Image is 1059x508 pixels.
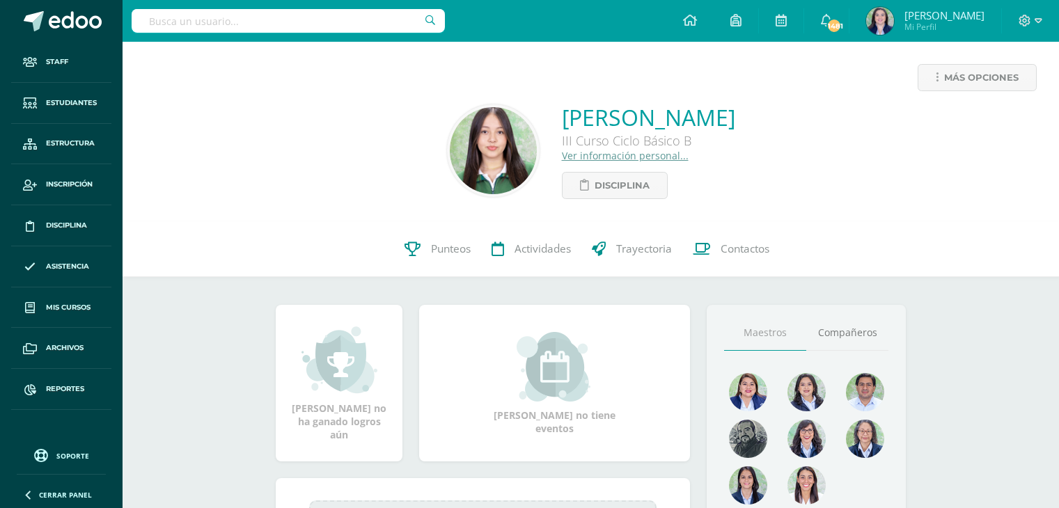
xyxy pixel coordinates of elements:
img: 11dfcd1e79fe03da27e1f72875a9533c.png [450,107,537,194]
span: Más opciones [944,65,1019,90]
span: Actividades [515,241,571,256]
div: [PERSON_NAME] no tiene eventos [485,332,625,435]
a: Contactos [682,221,780,277]
img: d4e0c534ae446c0d00535d3bb96704e9.png [729,466,767,505]
a: [PERSON_NAME] [562,102,735,132]
img: 1e7bfa517bf798cc96a9d855bf172288.png [846,373,884,411]
a: Soporte [17,445,106,464]
a: Estructura [11,124,111,165]
a: Compañeros [806,315,888,351]
div: [PERSON_NAME] no ha ganado logros aún [290,325,389,441]
a: Maestros [724,315,806,351]
span: Contactos [721,241,769,256]
span: Mi Perfil [904,21,985,33]
span: Reportes [46,383,84,395]
a: Asistencia [11,246,111,287]
a: Inscripción [11,164,111,205]
span: Estudiantes [46,97,97,109]
span: Trayectoria [616,241,672,256]
a: Más opciones [918,64,1037,91]
span: Cerrar panel [39,490,92,500]
img: 135afc2e3c36cc19cf7f4a6ffd4441d1.png [729,373,767,411]
img: 38d188cc98c34aa903096de2d1c9671e.png [787,466,826,505]
span: Punteos [431,241,471,256]
span: 1481 [826,18,842,33]
span: Estructura [46,138,95,149]
a: Archivos [11,328,111,369]
a: Reportes [11,369,111,410]
span: Inscripción [46,179,93,190]
a: Staff [11,42,111,83]
span: Soporte [56,451,89,461]
img: achievement_small.png [301,325,377,395]
a: Mis cursos [11,287,111,328]
img: 45e5189d4be9c73150df86acb3c68ab9.png [787,373,826,411]
img: 4179e05c207095638826b52d0d6e7b97.png [729,420,767,458]
a: Trayectoria [581,221,682,277]
img: 5906865b528be9ca3f0fa4c27820edfe.png [866,7,894,35]
a: Disciplina [11,205,111,246]
a: Punteos [394,221,481,277]
span: Archivos [46,342,84,354]
a: Disciplina [562,172,668,199]
span: Staff [46,56,68,68]
span: Asistencia [46,261,89,272]
a: Estudiantes [11,83,111,124]
img: b1da893d1b21f2b9f45fcdf5240f8abd.png [787,420,826,458]
span: Disciplina [46,220,87,231]
img: 68491b968eaf45af92dd3338bd9092c6.png [846,420,884,458]
span: Disciplina [595,173,650,198]
img: event_small.png [517,332,593,402]
a: Actividades [481,221,581,277]
div: III Curso Ciclo Básico B [562,132,735,149]
input: Busca un usuario... [132,9,445,33]
a: Ver información personal... [562,149,689,162]
span: Mis cursos [46,302,91,313]
span: [PERSON_NAME] [904,8,985,22]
